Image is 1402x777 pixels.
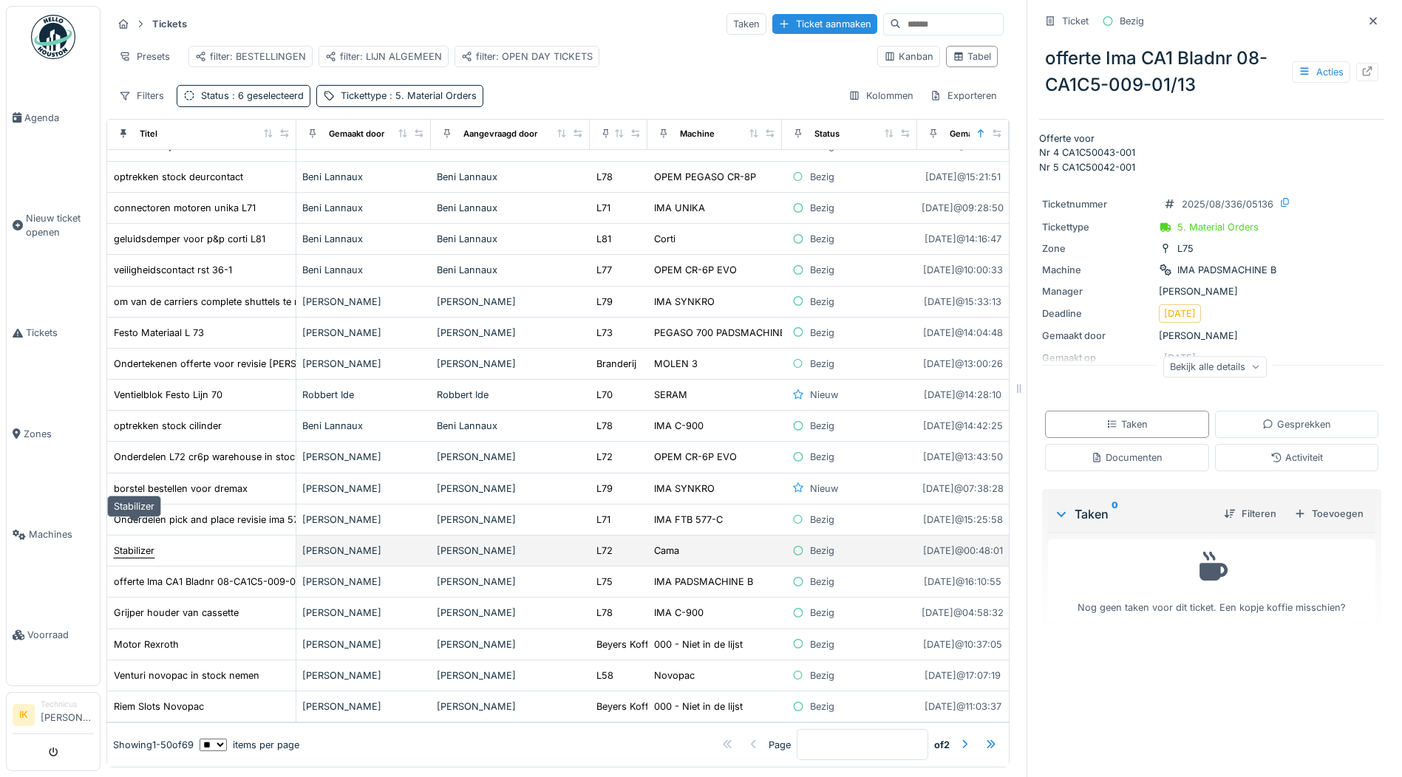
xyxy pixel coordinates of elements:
[810,637,834,651] div: Bezig
[1182,197,1273,211] div: 2025/08/336/05136
[114,263,232,277] div: veiligheidscontact rst 36-1
[925,668,1001,682] div: [DATE] @ 17:07:19
[596,295,613,309] div: L79
[842,85,920,106] div: Kolommen
[229,90,304,101] span: : 6 geselecteerd
[810,419,834,433] div: Bezig
[302,170,426,184] div: Beni Lannaux
[112,85,171,106] div: Filters
[114,544,154,558] div: Stabilizer
[1062,14,1089,28] div: Ticket
[923,263,1003,277] div: [DATE] @ 10:00:33
[1164,307,1196,321] div: [DATE]
[922,482,1004,496] div: [DATE] @ 07:38:28
[769,738,791,752] div: Page
[302,544,426,558] div: [PERSON_NAME]
[114,201,256,215] div: connectoren motoren unika L71
[437,606,583,620] div: [PERSON_NAME]
[437,699,583,713] div: [PERSON_NAME]
[654,606,704,620] div: IMA C-900
[923,544,1003,558] div: [DATE] @ 00:48:01
[302,295,426,309] div: [PERSON_NAME]
[923,357,1003,371] div: [DATE] @ 13:00:26
[596,450,613,464] div: L72
[114,513,304,527] div: Onderdelen pick and place revisie ima 577
[810,357,834,371] div: Bezig
[7,67,100,168] a: Agenda
[654,201,705,215] div: IMA UNIKA
[302,388,426,402] div: Robbert Ide
[437,637,583,651] div: [PERSON_NAME]
[200,738,299,752] div: items per page
[596,575,613,589] div: L75
[387,90,477,101] span: : 5. Material Orders
[114,575,313,589] div: offerte Ima CA1 Bladnr 08-CA1C5-009-01/13
[1288,504,1369,524] div: Toevoegen
[924,295,1001,309] div: [DATE] @ 15:33:13
[810,606,834,620] div: Bezig
[302,450,426,464] div: [PERSON_NAME]
[437,357,583,371] div: [PERSON_NAME]
[923,326,1003,340] div: [DATE] @ 14:04:48
[1058,546,1366,615] div: Nog geen taken voor dit ticket. Een kopje koffie misschien?
[923,450,1003,464] div: [DATE] @ 13:43:50
[195,49,306,64] div: filter: BESTELLINGEN
[41,699,94,730] li: [PERSON_NAME]
[437,232,583,246] div: Beni Lannaux
[925,699,1001,713] div: [DATE] @ 11:03:37
[1177,263,1276,277] div: IMA PADSMACHINE B
[26,326,94,340] span: Tickets
[341,89,477,103] div: Tickettype
[884,49,933,64] div: Kanban
[437,419,583,433] div: Beni Lannaux
[437,170,583,184] div: Beni Lannaux
[146,17,193,31] strong: Tickets
[772,14,877,34] div: Ticket aanmaken
[654,263,737,277] div: OPEM CR-6P EVO
[1292,61,1350,83] div: Acties
[596,544,613,558] div: L72
[1270,451,1323,465] div: Activiteit
[596,388,613,402] div: L70
[596,232,611,246] div: L81
[810,544,834,558] div: Bezig
[654,668,695,682] div: Novopac
[596,326,613,340] div: L73
[810,388,838,402] div: Nieuw
[114,170,243,184] div: optrekken stock deurcontact
[596,606,613,620] div: L78
[463,128,537,140] div: Aangevraagd door
[437,295,583,309] div: [PERSON_NAME]
[923,419,1003,433] div: [DATE] @ 14:42:25
[1042,329,1381,343] div: [PERSON_NAME]
[29,527,94,541] span: Machines
[922,606,1004,620] div: [DATE] @ 04:58:32
[302,263,426,277] div: Beni Lannaux
[654,482,715,496] div: IMA SYNKRO
[437,388,583,402] div: Robbert Ide
[437,201,583,215] div: Beni Lannaux
[654,637,743,651] div: 000 - Niet in de lijst
[302,606,426,620] div: [PERSON_NAME]
[950,128,997,140] div: Gemaakt op
[437,544,583,558] div: [PERSON_NAME]
[302,668,426,682] div: [PERSON_NAME]
[1042,220,1153,234] div: Tickettype
[1042,284,1381,298] div: [PERSON_NAME]
[596,201,610,215] div: L71
[922,201,1004,215] div: [DATE] @ 09:28:50
[302,575,426,589] div: [PERSON_NAME]
[596,637,656,651] div: Beyers Koffie
[924,388,1001,402] div: [DATE] @ 14:28:10
[302,357,426,371] div: [PERSON_NAME]
[654,388,687,402] div: SERAM
[201,89,304,103] div: Status
[1042,242,1153,256] div: Zone
[114,232,265,246] div: geluidsdemper voor p&p corti L81
[1042,263,1153,277] div: Machine
[596,263,612,277] div: L77
[596,699,656,713] div: Beyers Koffie
[814,128,840,140] div: Status
[114,419,222,433] div: optrekken stock cilinder
[112,46,177,67] div: Presets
